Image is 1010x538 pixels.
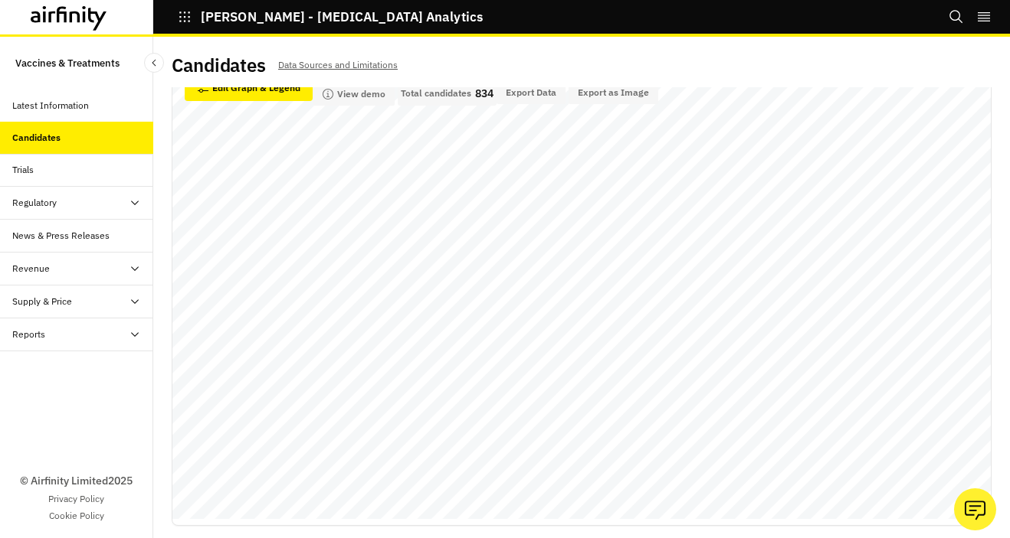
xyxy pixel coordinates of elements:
[569,81,658,104] button: Export as Image
[12,99,89,112] div: Latest Information
[12,131,61,145] div: Candidates
[12,262,50,276] div: Revenue
[201,10,483,24] p: [PERSON_NAME] - [MEDICAL_DATA] Analytics
[12,229,110,243] div: News & Press Releases
[12,295,72,308] div: Supply & Price
[49,509,104,523] a: Cookie Policy
[178,4,483,30] button: [PERSON_NAME] - [MEDICAL_DATA] Analytics
[401,88,471,99] p: Total candidates
[313,83,395,106] button: View demo
[12,328,45,341] div: Reports
[475,88,494,99] p: 834
[12,163,34,177] div: Trials
[185,75,313,101] button: Edit Graph & Legend
[12,196,57,210] div: Regulatory
[954,488,996,530] button: Ask our analysts
[144,53,164,73] button: Close Sidebar
[172,54,266,77] h2: Candidates
[48,492,104,506] a: Privacy Policy
[15,49,120,77] p: Vaccines & Treatments
[497,81,566,104] button: Export Data
[278,57,398,73] p: Data Sources and Limitations
[949,4,964,30] button: Search
[20,473,133,489] p: © Airfinity Limited 2025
